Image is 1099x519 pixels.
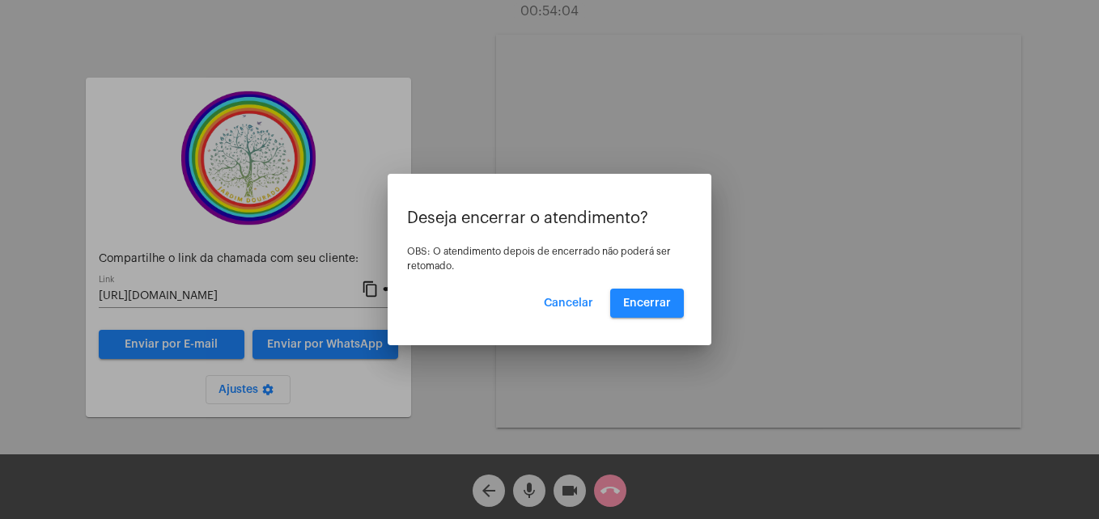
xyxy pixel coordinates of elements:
[544,297,593,309] span: Cancelar
[407,247,671,271] span: OBS: O atendimento depois de encerrado não poderá ser retomado.
[610,289,684,318] button: Encerrar
[623,297,671,309] span: Encerrar
[531,289,606,318] button: Cancelar
[407,209,692,227] p: Deseja encerrar o atendimento?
